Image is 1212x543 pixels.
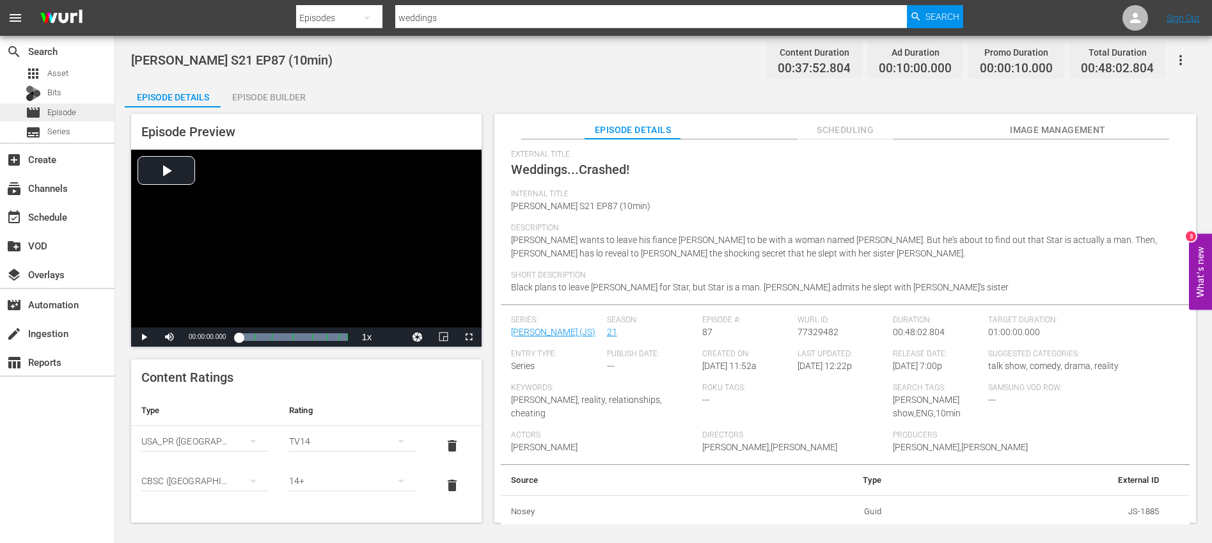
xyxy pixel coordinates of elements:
span: External Title [511,150,1173,160]
span: Ingestion [6,326,22,342]
div: Episode Details [125,82,221,113]
span: [DATE] 7:00p [893,361,942,371]
span: Last Updated: [798,349,886,359]
span: delete [445,438,460,453]
div: 14+ [289,463,416,499]
button: Open Feedback Widget [1189,233,1212,310]
th: Source [501,465,715,496]
span: [PERSON_NAME] wants to leave his fiance [PERSON_NAME] to be with a woman named [PERSON_NAME]. But... [511,235,1157,258]
span: [PERSON_NAME] S21 EP87 (10min) [511,201,650,211]
span: Suggested Categories: [988,349,1172,359]
span: Weddings...Crashed! [511,162,629,177]
span: Search [6,44,22,59]
span: Create [6,152,22,168]
span: Series: [511,315,600,326]
table: simple table [131,395,482,505]
span: 00:37:52.804 [778,61,851,76]
span: Search Tags: [893,383,982,393]
table: simple table [501,465,1190,529]
th: External ID [892,465,1169,496]
span: Series [511,361,535,371]
div: Progress Bar [239,333,347,341]
span: Samsung VOD Row: [988,383,1077,393]
button: delete [437,470,468,501]
span: Description [511,223,1173,233]
span: Directors [702,430,886,441]
div: Bits [26,86,41,101]
span: [PERSON_NAME] S21 EP87 (10min) [131,52,333,68]
span: Entry Type: [511,349,600,359]
span: Schedule [6,210,22,225]
span: Series [47,125,70,138]
span: --- [607,361,615,371]
span: Content Ratings [141,370,233,385]
span: Producers [893,430,1077,441]
th: Type [131,395,279,426]
img: ans4CAIJ8jUAAAAAAAAAAAAAAAAAAAAAAAAgQb4GAAAAAAAAAAAAAAAAAAAAAAAAJMjXAAAAAAAAAAAAAAAAAAAAAAAAgAT5G... [31,3,92,33]
a: [PERSON_NAME] (JS) [511,327,595,337]
span: --- [702,395,710,405]
div: USA_PR ([GEOGRAPHIC_DATA]) [141,423,269,459]
span: [PERSON_NAME],[PERSON_NAME] [702,442,837,452]
span: [PERSON_NAME] show,ENG,10min [893,395,961,418]
th: Nosey [501,495,715,528]
button: Playback Rate [354,327,379,347]
button: Picture-in-Picture [430,327,456,347]
span: delete [445,478,460,493]
span: [PERSON_NAME], reality, relationships, cheating [511,395,662,418]
button: Jump To Time [405,327,430,347]
span: 87 [702,327,712,337]
span: Scheduling [798,122,893,138]
span: Search [925,5,959,28]
span: 00:48:02.804 [1081,61,1154,76]
span: Black plans to leave [PERSON_NAME] for Star, but Star is a man. [PERSON_NAME] admits he slept wit... [511,282,1009,292]
span: [DATE] 12:22p [798,361,852,371]
span: Release Date: [893,349,982,359]
span: Asset [26,66,41,81]
span: Wurl ID: [798,315,886,326]
div: 3 [1186,231,1196,241]
span: Automation [6,297,22,313]
span: Image Management [1010,122,1106,138]
span: [PERSON_NAME],[PERSON_NAME] [893,442,1028,452]
span: 00:00:00.000 [189,333,226,340]
span: Series [26,125,41,140]
span: Actors [511,430,695,441]
button: Play [131,327,157,347]
span: --- [988,395,996,405]
span: Short Description [511,271,1173,281]
span: VOD [6,239,22,254]
span: Season: [607,315,696,326]
span: 00:00:10.000 [980,61,1053,76]
span: Episode [47,106,76,119]
div: Total Duration [1081,43,1154,61]
div: CBSC ([GEOGRAPHIC_DATA]) [141,463,269,499]
td: JS-1885 [892,495,1169,528]
td: Guid [716,495,892,528]
span: Created On: [702,349,791,359]
span: 77329482 [798,327,838,337]
div: Promo Duration [980,43,1053,61]
span: Asset [47,67,68,80]
th: Rating [279,395,427,426]
div: Episode Builder [221,82,317,113]
a: 21 [607,327,617,337]
th: Type [716,465,892,496]
button: Episode Details [125,82,221,107]
span: Episode [26,105,41,120]
span: Episode Preview [141,124,235,139]
button: Search [907,5,963,28]
div: Ad Duration [879,43,952,61]
button: Episode Builder [221,82,317,107]
button: delete [437,430,468,461]
span: Episode #: [702,315,791,326]
span: Publish Date: [607,349,696,359]
span: Reports [6,355,22,370]
span: [DATE] 11:52a [702,361,757,371]
span: Keywords: [511,383,695,393]
span: Target Duration: [988,315,1172,326]
span: layers [6,267,22,283]
span: talk show, comedy, drama, reality [988,361,1119,371]
div: Content Duration [778,43,851,61]
span: 01:00:00.000 [988,327,1040,337]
